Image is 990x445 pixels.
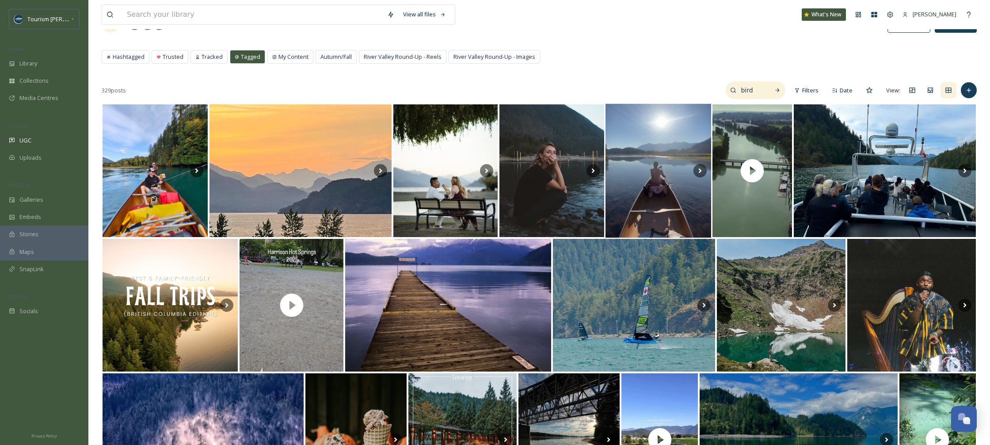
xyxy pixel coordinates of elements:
[241,53,260,61] span: Tagged
[320,53,352,61] span: Autumn/Fall
[19,196,43,204] span: Galleries
[847,239,976,372] img: I’ll never forget the last days of summer 2025. Wearing breefordbrand 🩶 Photos by Bee Bee Ferrari...
[19,94,58,102] span: Media Centres
[19,230,38,238] span: Stories
[802,8,846,21] a: What's New
[122,5,383,24] input: Search your library
[499,104,604,237] img: Quite corners of the fraser valley🇨🇦⛰️ (August 2025) . . . #thefraservalley#britishcolumbia#summe...
[393,104,498,237] img: After our photoshoot we grabbed some ice cream 🍦 The last faves from this shoot 🥰 . . #photograph...
[886,86,900,95] span: View:
[14,15,23,23] img: Social%20Media%20Profile%20Picture.png
[898,6,961,23] a: [PERSON_NAME]
[102,86,126,95] span: 329 posts
[31,430,57,441] a: Privacy Policy
[553,239,715,372] img: Some 11/10 sailing at Harrison lake! Well until my boom decided to retire. Still shocked by that ...
[605,104,711,238] img: Chasing the last of the summer sun on Harrison River with the 20’ MacKenzie ☀️🌊🌊 No salmon out th...
[736,81,765,99] input: Search
[19,248,34,256] span: Maps
[103,239,238,372] img: 🍂 Five Fall Trips in BC to Add to Your Bucket List. If autumn is your season (like mine), these l...
[794,104,976,237] img: 🦅✨ Eagle Watching Season is Almost Here! ✨🦅 Join us this October & November for a breathtaking 3-...
[951,406,977,432] button: Open Chat
[202,53,223,61] span: Tracked
[113,53,145,61] span: Hashtagged
[717,239,845,372] img: A midday breather courtesy of the Fraser Valley 💆 That crisp fall air is on the way, and there’s ...
[9,123,28,129] span: COLLECT
[913,10,956,18] span: [PERSON_NAME]
[19,307,38,315] span: Socials
[840,86,853,95] span: Date
[399,6,450,23] a: View all files
[712,104,792,237] img: thumbnail
[163,53,183,61] span: Trusted
[19,153,42,162] span: Uploads
[9,182,29,188] span: WIDGETS
[9,293,27,300] span: SOCIALS
[19,213,41,221] span: Embeds
[802,86,819,95] span: Filters
[31,433,57,439] span: Privacy Policy
[345,239,551,372] img: Pier Perfections - Harrison Lake, British Columbia 🇨🇦 #harrisonlake #dock #pier #nature #lake #mo...
[453,53,535,61] span: River Valley Round-Up - Images
[240,239,343,372] img: thumbnail
[19,77,49,85] span: Collections
[19,136,31,145] span: UGC
[103,104,208,237] img: Tuesday on the river 🛶🎣 jameswarmerdam chefgef . . . #clippercanoes #harrisonriver #canoeing #fis...
[19,59,37,68] span: Library
[27,15,94,23] span: Tourism [PERSON_NAME]
[209,104,392,237] img: Our guests really captured the magic ✨🌊 Harrison Lake views straight from the Oasis building… not...
[19,265,44,273] span: SnapLink
[278,53,308,61] span: My Content
[9,46,24,52] span: MEDIA
[364,53,442,61] span: River Valley Round-Up - Reels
